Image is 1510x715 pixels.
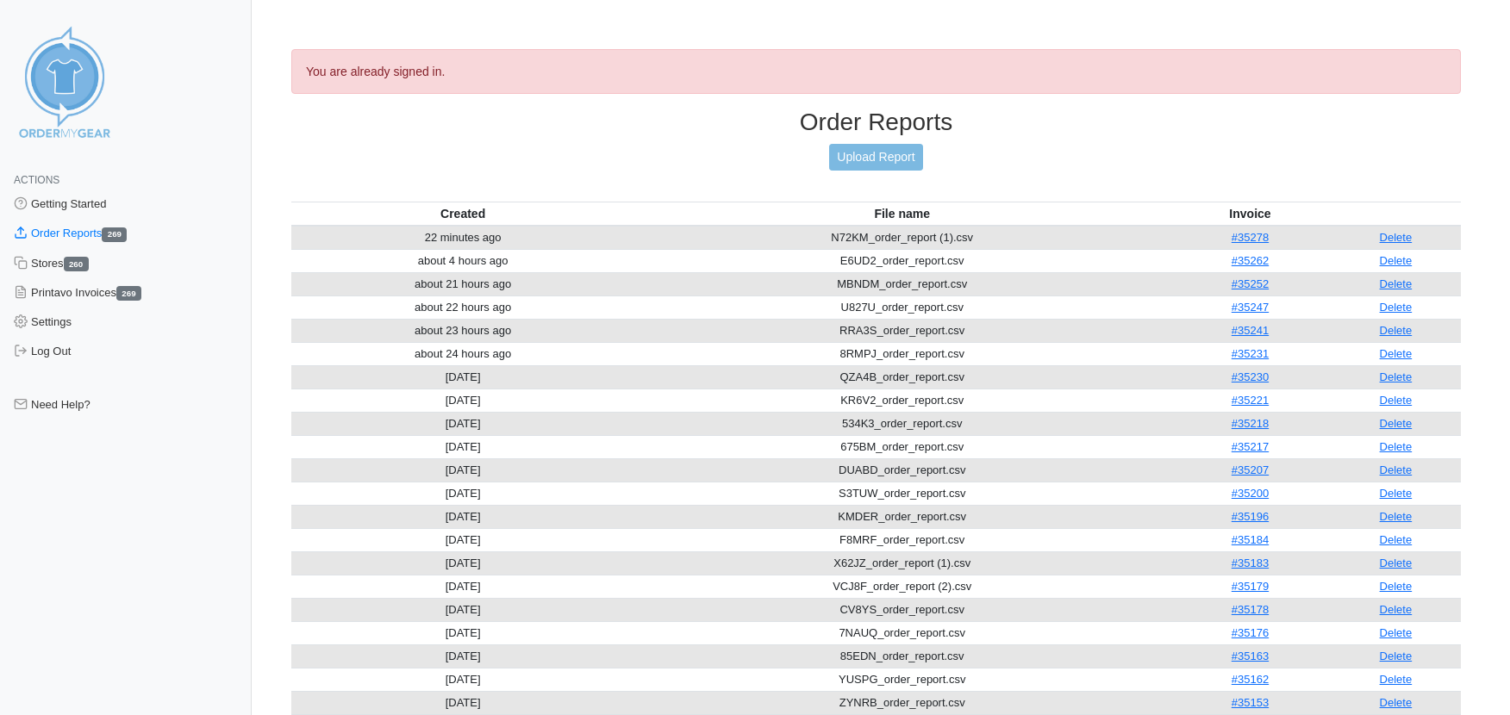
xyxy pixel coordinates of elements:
[291,435,634,458] td: [DATE]
[291,691,634,714] td: [DATE]
[1232,231,1269,244] a: #35278
[291,412,634,435] td: [DATE]
[1232,650,1269,662] a: #35163
[291,49,1461,94] div: You are already signed in.
[116,286,141,301] span: 269
[1170,202,1331,226] th: Invoice
[634,319,1170,342] td: RRA3S_order_report.csv
[291,458,634,482] td: [DATE]
[1380,673,1413,686] a: Delete
[634,621,1170,644] td: 7NAUQ_order_report.csv
[1380,301,1413,314] a: Delete
[64,257,89,271] span: 260
[291,621,634,644] td: [DATE]
[1232,533,1269,546] a: #35184
[1232,463,1269,476] a: #35207
[829,144,922,171] a: Upload Report
[291,202,634,226] th: Created
[634,435,1170,458] td: 675BM_order_report.csv
[634,598,1170,621] td: CV8YS_order_report.csv
[1232,603,1269,616] a: #35178
[1380,626,1413,639] a: Delete
[1380,650,1413,662] a: Delete
[1380,417,1413,430] a: Delete
[291,249,634,272] td: about 4 hours ago
[291,505,634,528] td: [DATE]
[1380,487,1413,500] a: Delete
[1380,603,1413,616] a: Delete
[1232,277,1269,290] a: #35252
[1232,696,1269,709] a: #35153
[634,365,1170,389] td: QZA4B_order_report.csv
[291,295,634,319] td: about 22 hours ago
[1380,277,1413,290] a: Delete
[291,342,634,365] td: about 24 hours ago
[634,412,1170,435] td: 534K3_order_report.csv
[1380,231,1413,244] a: Delete
[291,528,634,551] td: [DATE]
[291,226,634,250] td: 22 minutes ago
[1232,487,1269,500] a: #35200
[634,505,1170,528] td: KMDER_order_report.csv
[1380,696,1413,709] a: Delete
[1380,463,1413,476] a: Delete
[1232,556,1269,569] a: #35183
[634,389,1170,412] td: KR6V2_order_report.csv
[291,598,634,621] td: [DATE]
[291,551,634,575] td: [DATE]
[1380,440,1413,453] a: Delete
[634,226,1170,250] td: N72KM_order_report (1).csv
[1232,254,1269,267] a: #35262
[634,482,1170,505] td: S3TUW_order_report.csv
[1232,394,1269,407] a: #35221
[634,575,1170,598] td: VCJ8F_order_report (2).csv
[291,389,634,412] td: [DATE]
[634,551,1170,575] td: X62JZ_order_report (1).csv
[1232,370,1269,383] a: #35230
[1380,370,1413,383] a: Delete
[634,668,1170,691] td: YUSPG_order_report.csv
[1380,580,1413,593] a: Delete
[291,644,634,668] td: [DATE]
[1232,324,1269,337] a: #35241
[1232,301,1269,314] a: #35247
[291,482,634,505] td: [DATE]
[14,174,59,186] span: Actions
[1232,440,1269,453] a: #35217
[1380,347,1413,360] a: Delete
[634,644,1170,668] td: 85EDN_order_report.csv
[1232,580,1269,593] a: #35179
[1380,556,1413,569] a: Delete
[634,528,1170,551] td: F8MRF_order_report.csv
[1380,394,1413,407] a: Delete
[1232,673,1269,686] a: #35162
[1380,324,1413,337] a: Delete
[1380,254,1413,267] a: Delete
[1380,533,1413,546] a: Delete
[634,272,1170,295] td: MBNDM_order_report.csv
[1232,417,1269,430] a: #35218
[291,575,634,598] td: [DATE]
[291,272,634,295] td: about 21 hours ago
[634,202,1170,226] th: File name
[291,108,1461,137] h3: Order Reports
[634,342,1170,365] td: 8RMPJ_order_report.csv
[291,668,634,691] td: [DATE]
[634,249,1170,272] td: E6UD2_order_report.csv
[102,227,127,242] span: 269
[291,319,634,342] td: about 23 hours ago
[634,295,1170,319] td: U827U_order_report.csv
[634,691,1170,714] td: ZYNRB_order_report.csv
[1232,626,1269,639] a: #35176
[291,365,634,389] td: [DATE]
[1380,510,1413,523] a: Delete
[634,458,1170,482] td: DUABD_order_report.csv
[1232,347,1269,360] a: #35231
[1232,510,1269,523] a: #35196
